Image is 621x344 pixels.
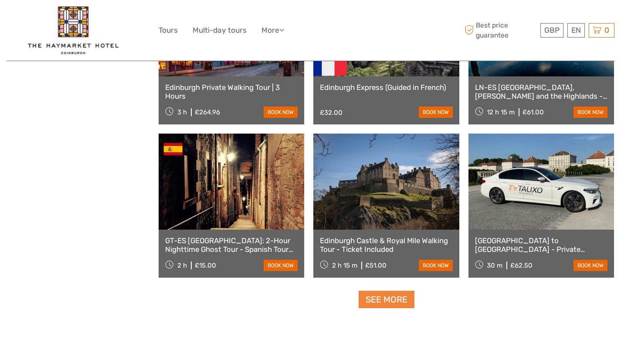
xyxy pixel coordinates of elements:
a: book now [573,107,607,118]
a: Edinburgh Castle & Royal Mile Walking Tour - Ticket Included [320,236,452,254]
a: Edinburgh Express (Guided in French) [320,83,452,92]
a: [GEOGRAPHIC_DATA] to [GEOGRAPHIC_DATA] - Private Transfer [475,236,607,254]
a: book now [264,107,298,118]
a: Edinburgh Private Walking Tour | 3 Hours [165,83,298,101]
span: 30 m [487,261,502,269]
a: See more [359,291,414,309]
span: Best price guarantee [462,21,538,40]
div: £62.50 [510,261,533,269]
a: book now [419,260,453,271]
span: 12 h 15 m [487,108,515,116]
div: £32.00 [320,109,343,117]
a: book now [573,260,607,271]
span: 3 h [177,108,187,116]
span: 2 h [177,261,187,269]
a: book now [419,107,453,118]
button: Open LiveChat chat widget [100,14,111,24]
a: More [261,24,284,37]
span: 0 [603,26,611,34]
a: GT-ES [GEOGRAPHIC_DATA]: 2-Hour Nighttime Ghost Tour - Spanish Tour Guide [165,236,298,254]
span: 2 h 15 m [332,261,357,269]
a: LN-ES [GEOGRAPHIC_DATA], [PERSON_NAME] and the Highlands - Spanish Tour Guide [475,83,607,101]
p: We're away right now. Please check back later! [12,15,98,22]
a: Multi-day tours [193,24,247,37]
a: book now [264,260,298,271]
div: £61.00 [523,108,544,116]
span: GBP [544,26,560,34]
img: 2426-e9e67c72-e0e4-4676-a79c-1d31c490165d_logo_big.jpg [28,7,119,54]
div: £15.00 [195,261,216,269]
a: Tours [159,24,178,37]
div: £264.96 [195,108,220,116]
div: EN [567,23,585,38]
div: £51.00 [365,261,387,269]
